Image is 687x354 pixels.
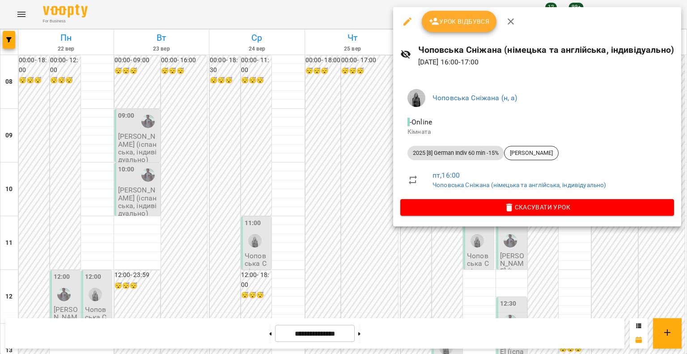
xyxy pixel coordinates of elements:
[418,57,674,68] p: [DATE] 16:00 - 17:00
[433,94,517,102] a: Чоповська Сніжана (н, а)
[407,89,425,107] img: 465148d13846e22f7566a09ee851606a.jpeg
[505,149,558,157] span: [PERSON_NAME]
[407,149,504,157] span: 2025 [8] German Indiv 60 min -15%
[422,11,497,32] button: Урок відбувся
[407,128,667,136] p: Кімната
[433,171,460,179] a: пт , 16:00
[433,181,606,188] a: Чоповська Сніжана (німецька та англійська, індивідуально)
[429,16,490,27] span: Урок відбувся
[407,118,434,126] span: - Online
[418,43,674,57] h6: Чоповська Сніжана (німецька та англійська, індивідуально)
[504,146,559,160] div: [PERSON_NAME]
[407,202,667,213] span: Скасувати Урок
[400,199,674,215] button: Скасувати Урок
